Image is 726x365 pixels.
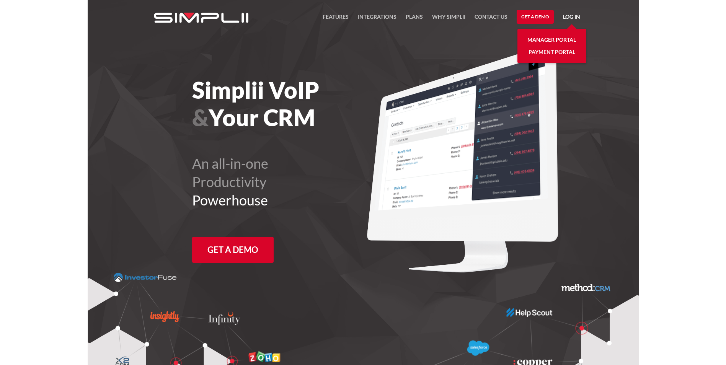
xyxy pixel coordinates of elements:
[432,12,465,26] a: Why Simplii
[154,13,248,23] img: Simplii
[358,12,396,26] a: Integrations
[323,12,349,26] a: FEATURES
[527,34,576,46] a: Manager Portal
[406,12,423,26] a: Plans
[192,104,209,131] span: &
[529,46,575,58] a: Payment Portal
[475,12,507,26] a: Contact US
[563,12,580,24] a: Log in
[192,154,405,209] h2: An all-in-one Productivity
[192,192,268,209] span: Powerhouse
[517,10,554,24] a: Get a Demo
[192,76,405,131] h1: Simplii VoIP Your CRM
[192,237,274,263] a: Get a Demo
